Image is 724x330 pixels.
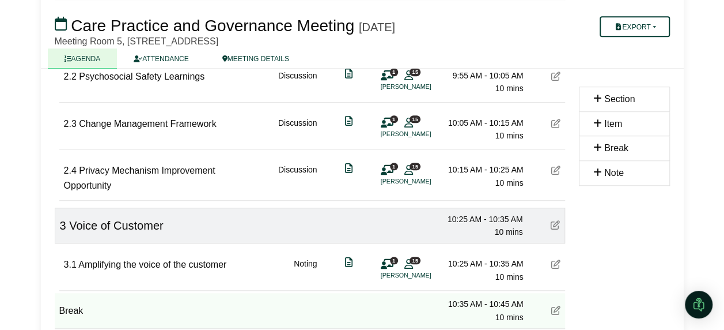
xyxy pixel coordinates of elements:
a: ATTENDANCE [117,48,205,69]
div: Noting [294,257,317,283]
span: Note [604,168,624,178]
div: 10:35 AM - 10:45 AM [443,298,524,310]
li: [PERSON_NAME] [381,82,467,92]
span: Section [604,94,635,104]
span: 3.1 [64,260,77,269]
span: 15 [410,257,420,264]
div: Discussion [278,163,317,193]
div: 10:25 AM - 10:35 AM [443,257,524,270]
span: 1 [390,257,398,264]
button: Export [600,16,669,37]
span: 3 [60,219,66,232]
div: 10:25 AM - 10:35 AM [442,213,523,226]
span: Psychosocial Safety Learnings [79,72,204,81]
span: 1 [390,163,398,170]
span: Voice of Customer [69,219,163,232]
span: Meeting Room 5, [STREET_ADDRESS] [55,36,219,46]
span: 2.4 [64,166,77,175]
div: [DATE] [359,20,395,34]
li: [PERSON_NAME] [381,271,467,280]
span: 2.2 [64,72,77,81]
span: 10 mins [494,227,522,237]
div: 9:55 AM - 10:05 AM [443,69,524,82]
span: 10 mins [495,131,523,140]
a: MEETING DETAILS [206,48,306,69]
div: 10:05 AM - 10:15 AM [443,117,524,129]
span: Privacy Mechanism Improvement Opportunity [64,166,215,190]
span: Break [604,143,628,153]
span: 1 [390,115,398,123]
a: AGENDA [48,48,117,69]
span: 10 mins [495,178,523,187]
span: 2.3 [64,119,77,129]
div: 10:15 AM - 10:25 AM [443,163,524,176]
span: 15 [410,68,420,76]
span: 15 [410,115,420,123]
li: [PERSON_NAME] [381,129,467,139]
li: [PERSON_NAME] [381,177,467,186]
div: Open Intercom Messenger [685,291,712,318]
span: 10 mins [495,272,523,282]
span: 1 [390,68,398,76]
span: Change Management Framework [79,119,216,129]
div: Discussion [278,117,317,142]
span: 10 mins [495,313,523,322]
span: Care Practice and Governance Meeting [71,17,354,35]
span: Break [59,306,84,316]
span: Amplifying the voice of the customer [78,260,226,269]
div: Discussion [278,69,317,95]
span: 10 mins [495,84,523,93]
span: Item [604,119,622,129]
span: 15 [410,163,420,170]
